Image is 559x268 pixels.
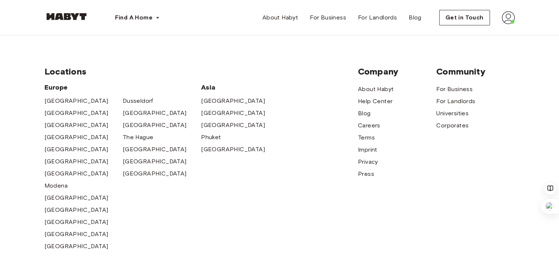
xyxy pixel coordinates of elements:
[44,169,108,178] a: [GEOGRAPHIC_DATA]
[44,66,358,77] span: Locations
[123,97,153,105] a: Dusseldorf
[358,97,393,106] a: Help Center
[358,109,371,118] a: Blog
[115,13,153,22] span: Find A Home
[436,109,469,118] a: Universities
[44,121,108,130] a: [GEOGRAPHIC_DATA]
[44,97,108,105] a: [GEOGRAPHIC_DATA]
[358,13,397,22] span: For Landlords
[257,10,304,25] a: About Habyt
[358,66,436,77] span: Company
[436,121,469,130] a: Corporates
[44,230,108,239] a: [GEOGRAPHIC_DATA]
[44,13,89,20] img: Habyt
[123,133,154,142] a: The Hague
[201,121,265,130] a: [GEOGRAPHIC_DATA]
[201,109,265,117] a: [GEOGRAPHIC_DATA]
[201,83,279,92] span: Asia
[123,169,187,178] a: [GEOGRAPHIC_DATA]
[358,157,378,166] a: Privacy
[44,133,108,142] a: [GEOGRAPHIC_DATA]
[44,181,68,190] a: Modena
[201,133,221,142] a: Phuket
[123,121,187,130] a: [GEOGRAPHIC_DATA]
[352,10,403,25] a: For Landlords
[123,157,187,166] a: [GEOGRAPHIC_DATA]
[436,66,515,77] span: Community
[109,10,166,25] button: Find A Home
[201,145,265,154] a: [GEOGRAPHIC_DATA]
[44,157,108,166] a: [GEOGRAPHIC_DATA]
[358,133,375,142] a: Terms
[44,242,108,251] a: [GEOGRAPHIC_DATA]
[44,83,201,92] span: Europe
[409,13,422,22] span: Blog
[304,10,352,25] a: For Business
[436,97,475,106] a: For Landlords
[358,85,394,94] a: About Habyt
[44,193,108,202] a: [GEOGRAPHIC_DATA]
[44,109,108,117] a: [GEOGRAPHIC_DATA]
[123,145,187,154] a: [GEOGRAPHIC_DATA]
[44,206,108,214] a: [GEOGRAPHIC_DATA]
[44,145,108,154] a: [GEOGRAPHIC_DATA]
[403,10,427,25] a: Blog
[445,13,484,22] span: Get in Touch
[44,218,108,227] a: [GEOGRAPHIC_DATA]
[358,121,380,130] a: Careers
[123,109,187,117] a: [GEOGRAPHIC_DATA]
[310,13,346,22] span: For Business
[358,170,374,178] a: Press
[502,11,515,24] img: avatar
[262,13,298,22] span: About Habyt
[358,145,377,154] a: Imprint
[201,97,265,105] a: [GEOGRAPHIC_DATA]
[436,85,473,94] a: For Business
[439,10,490,25] button: Get in Touch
